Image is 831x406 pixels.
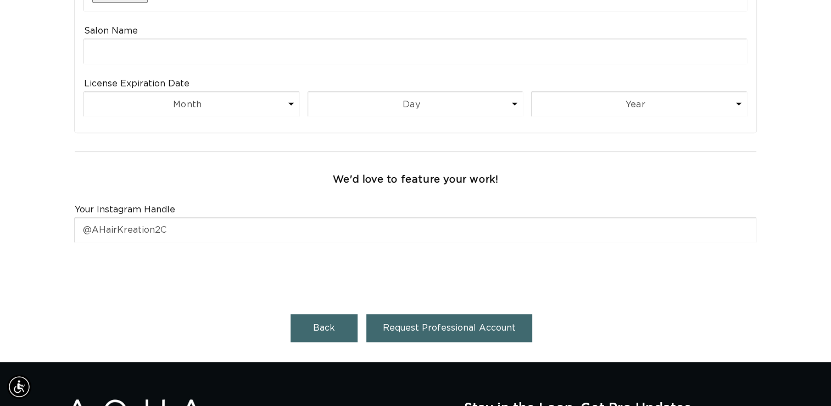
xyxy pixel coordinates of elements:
label: Your Instagram Handle [75,204,175,216]
iframe: Chat Widget [685,287,831,406]
label: Salon Name [84,25,138,37]
button: Back [291,314,358,342]
button: Request Professional Account [366,314,532,342]
span: Request Professional Account [383,323,516,332]
input: @handle [75,218,756,243]
h3: We'd love to feature your work! [333,174,499,186]
label: License Expiration Date [84,78,189,90]
div: Accessibility Menu [7,375,31,399]
span: Back [313,323,335,332]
